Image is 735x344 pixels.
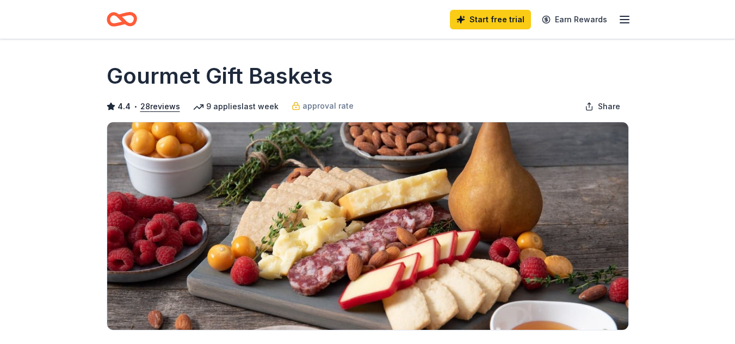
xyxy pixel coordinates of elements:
[292,99,354,112] a: approval rate
[107,7,137,32] a: Home
[118,100,131,113] span: 4.4
[107,61,333,91] h1: Gourmet Gift Baskets
[302,99,354,112] span: approval rate
[450,10,531,29] a: Start free trial
[535,10,614,29] a: Earn Rewards
[598,100,620,113] span: Share
[193,100,279,113] div: 9 applies last week
[107,122,628,330] img: Image for Gourmet Gift Baskets
[140,100,180,113] button: 28reviews
[133,102,137,111] span: •
[576,96,629,117] button: Share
